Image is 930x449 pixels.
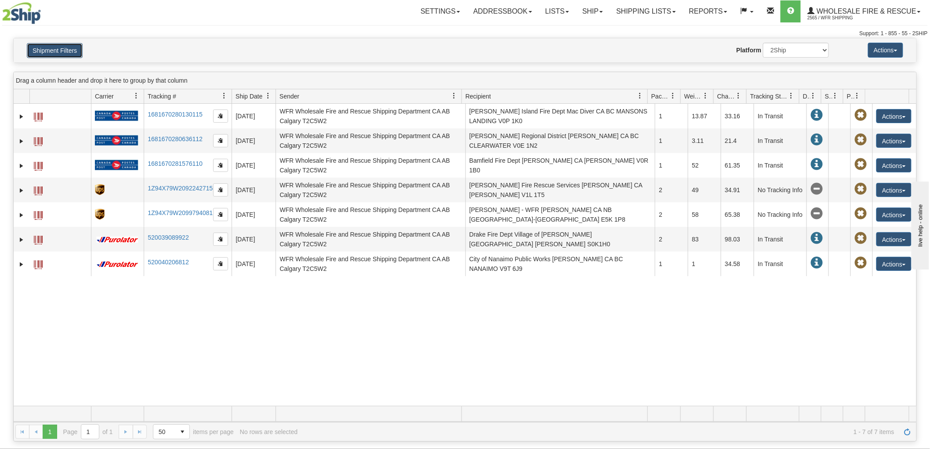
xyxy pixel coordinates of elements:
img: 11 - Purolator [95,237,140,243]
span: Pickup Not Assigned [854,257,867,269]
span: Delivery Status [803,92,810,101]
td: 1 [655,153,688,178]
a: 1Z94X79W2092242715 [148,185,213,192]
a: Pickup Status filter column settings [850,88,865,103]
span: Shipment Issues [825,92,832,101]
a: Reports [683,0,734,22]
button: Shipment Filters [27,43,83,58]
td: [PERSON_NAME] - WFR [PERSON_NAME] CA NB [GEOGRAPHIC_DATA]-[GEOGRAPHIC_DATA] E5K 1P8 [465,202,655,227]
td: 2 [655,178,688,202]
a: Label [34,232,43,246]
img: logo2565.jpg [2,2,41,24]
input: Page 1 [81,425,99,439]
td: 65.38 [721,202,754,227]
a: Label [34,256,43,270]
a: Weight filter column settings [698,88,713,103]
a: 1Z94X79W2099794081 [148,209,213,216]
td: City of Nanaimo Public Works [PERSON_NAME] CA BC NANAIMO V9T 6J9 [465,252,655,276]
td: 34.58 [721,252,754,276]
td: 2 [655,202,688,227]
a: Expand [17,186,26,195]
a: Ship [576,0,610,22]
span: Pickup Not Assigned [854,183,867,195]
div: live help - online [7,7,81,14]
span: In Transit [810,109,823,121]
td: 3.11 [688,128,721,153]
td: Drake Fire Dept Village of [PERSON_NAME][GEOGRAPHIC_DATA] [PERSON_NAME] S0K1H0 [465,227,655,252]
span: Pickup Not Assigned [854,158,867,171]
button: Copy to clipboard [213,257,228,270]
span: WHOLESALE FIRE & RESCUE [814,7,916,15]
button: Actions [876,232,912,246]
a: Label [34,158,43,172]
a: Packages filter column settings [665,88,680,103]
span: In Transit [810,257,823,269]
span: Ship Date [236,92,262,101]
td: 34.91 [721,178,754,202]
td: [DATE] [232,153,276,178]
td: 83 [688,227,721,252]
td: [DATE] [232,202,276,227]
td: [DATE] [232,128,276,153]
td: 52 [688,153,721,178]
a: Label [34,133,43,147]
td: WFR Wholesale Fire and Rescue Shipping Department CA AB Calgary T2C5W2 [276,178,465,202]
a: Expand [17,137,26,146]
span: Pickup Not Assigned [854,109,867,121]
td: 2 [655,227,688,252]
span: No Tracking Info [810,208,823,220]
img: 8 - UPS [95,209,104,220]
td: 1 [655,104,688,128]
td: In Transit [754,153,806,178]
a: 1681670280636112 [148,135,203,142]
span: Sender [280,92,299,101]
td: In Transit [754,252,806,276]
a: Delivery Status filter column settings [806,88,821,103]
a: 520039089922 [148,234,189,241]
button: Copy to clipboard [213,208,228,221]
td: [DATE] [232,178,276,202]
button: Actions [876,257,912,271]
a: Expand [17,211,26,219]
div: grid grouping header [14,72,916,89]
td: 58 [688,202,721,227]
span: items per page [153,424,234,439]
td: In Transit [754,128,806,153]
span: Pickup Status [847,92,854,101]
a: 520040206812 [148,259,189,266]
span: Charge [717,92,736,101]
a: 1681670280130115 [148,111,203,118]
td: WFR Wholesale Fire and Rescue Shipping Department CA AB Calgary T2C5W2 [276,227,465,252]
button: Actions [876,134,912,148]
td: WFR Wholesale Fire and Rescue Shipping Department CA AB Calgary T2C5W2 [276,128,465,153]
button: Copy to clipboard [213,110,228,123]
span: Pickup Not Assigned [854,134,867,146]
span: Carrier [95,92,114,101]
td: WFR Wholesale Fire and Rescue Shipping Department CA AB Calgary T2C5W2 [276,252,465,276]
span: Page sizes drop down [153,424,190,439]
span: Tracking # [148,92,176,101]
a: Ship Date filter column settings [261,88,276,103]
button: Copy to clipboard [213,233,228,246]
td: 21.4 [721,128,754,153]
span: Packages [651,92,670,101]
a: Sender filter column settings [447,88,461,103]
span: 2565 / WFR Shipping [807,14,873,22]
button: Actions [876,158,912,172]
a: Addressbook [467,0,539,22]
a: Expand [17,161,26,170]
td: WFR Wholesale Fire and Rescue Shipping Department CA AB Calgary T2C5W2 [276,202,465,227]
img: 20 - Canada Post [95,160,138,171]
a: Expand [17,235,26,244]
a: Label [34,207,43,221]
span: Weight [684,92,703,101]
button: Copy to clipboard [213,183,228,197]
a: Charge filter column settings [731,88,746,103]
button: Copy to clipboard [213,159,228,172]
button: Actions [876,208,912,222]
a: Tracking # filter column settings [217,88,232,103]
div: Support: 1 - 855 - 55 - 2SHIP [2,30,928,37]
label: Platform [737,46,762,55]
img: 20 - Canada Post [95,110,138,121]
td: [PERSON_NAME] Island Fire Dept Mac Diver CA BC MANSONS LANDING V0P 1K0 [465,104,655,128]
